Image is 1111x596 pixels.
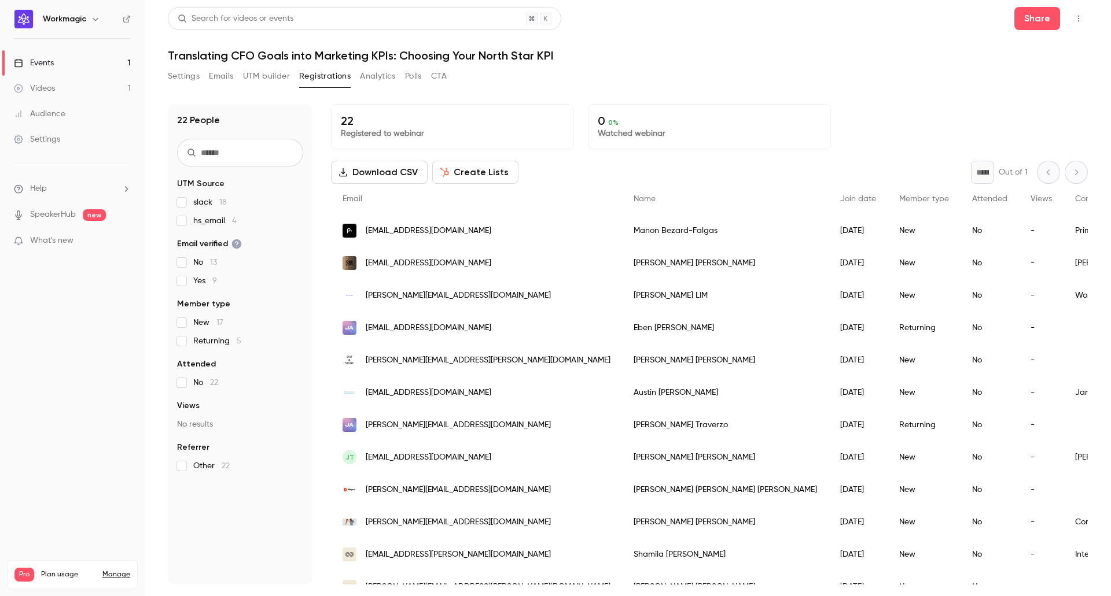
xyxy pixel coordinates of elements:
[193,317,223,328] span: New
[177,298,230,310] span: Member type
[366,581,610,593] span: [PERSON_NAME][EMAIL_ADDRESS][PERSON_NAME][DOMAIN_NAME]
[210,379,218,387] span: 22
[961,538,1019,571] div: No
[622,506,829,538] div: [PERSON_NAME] [PERSON_NAME]
[30,183,47,195] span: Help
[622,279,829,312] div: [PERSON_NAME] LIM
[829,441,888,473] div: [DATE]
[840,195,876,203] span: Join date
[888,312,961,344] div: Returning
[102,570,130,579] a: Manage
[829,473,888,506] div: [DATE]
[343,195,362,203] span: Email
[961,279,1019,312] div: No
[14,83,55,94] div: Videos
[1019,506,1064,538] div: -
[178,13,293,25] div: Search for videos or events
[343,353,356,367] img: saltandstone.com
[341,128,564,139] p: Registered to webinar
[622,538,829,571] div: Shamila [PERSON_NAME]
[1019,538,1064,571] div: -
[888,441,961,473] div: New
[193,460,230,472] span: Other
[193,257,217,268] span: No
[193,335,241,347] span: Returning
[961,376,1019,409] div: No
[961,506,1019,538] div: No
[1019,214,1064,247] div: -
[888,409,961,441] div: Returning
[961,409,1019,441] div: No
[299,67,351,86] button: Registrations
[432,161,518,184] button: Create Lists
[829,312,888,344] div: [DATE]
[177,113,220,127] h1: 22 People
[829,538,888,571] div: [DATE]
[209,67,233,86] button: Emails
[30,235,73,247] span: What's new
[961,247,1019,279] div: No
[366,451,491,464] span: [EMAIL_ADDRESS][DOMAIN_NAME]
[1019,279,1064,312] div: -
[622,441,829,473] div: [PERSON_NAME] [PERSON_NAME]
[1031,195,1052,203] span: Views
[193,215,237,227] span: hs_email
[1019,441,1064,473] div: -
[366,387,491,399] span: [EMAIL_ADDRESS][DOMAIN_NAME]
[366,322,491,334] span: [EMAIL_ADDRESS][DOMAIN_NAME]
[343,321,356,335] img: open.store
[622,344,829,376] div: [PERSON_NAME] [PERSON_NAME]
[212,277,217,285] span: 9
[1019,312,1064,344] div: -
[117,236,131,246] iframe: Noticeable Trigger
[961,214,1019,247] div: No
[237,337,241,345] span: 5
[343,519,356,525] img: comfrt.com
[343,256,356,270] img: stevemadden.com
[888,247,961,279] div: New
[972,195,1007,203] span: Attended
[343,288,356,302] img: workmagic.io
[829,214,888,247] div: [DATE]
[1019,409,1064,441] div: -
[431,67,447,86] button: CTA
[14,10,33,28] img: Workmagic
[345,452,354,462] span: JT
[14,183,131,195] li: help-dropdown-opener
[961,344,1019,376] div: No
[193,377,218,388] span: No
[961,473,1019,506] div: No
[243,67,290,86] button: UTM builder
[41,570,95,579] span: Plan usage
[210,258,217,266] span: 13
[177,178,303,472] section: facet-groups
[232,217,237,225] span: 4
[366,225,491,237] span: [EMAIL_ADDRESS][DOMAIN_NAME]
[634,195,656,203] span: Name
[14,57,54,69] div: Events
[888,538,961,571] div: New
[888,279,961,312] div: New
[622,376,829,409] div: Austin [PERSON_NAME]
[366,484,551,496] span: [PERSON_NAME][EMAIL_ADDRESS][DOMAIN_NAME]
[177,358,216,370] span: Attended
[43,13,86,25] h6: Workmagic
[343,547,356,561] img: integrabeauty.com
[888,473,961,506] div: New
[1019,473,1064,506] div: -
[888,506,961,538] div: New
[177,400,200,412] span: Views
[331,161,428,184] button: Download CSV
[961,312,1019,344] div: No
[366,354,610,367] span: [PERSON_NAME][EMAIL_ADDRESS][PERSON_NAME][DOMAIN_NAME]
[193,275,217,287] span: Yes
[405,67,422,86] button: Polls
[999,166,1028,178] p: Out of 1
[899,195,949,203] span: Member type
[366,290,551,302] span: [PERSON_NAME][EMAIL_ADDRESS][DOMAIN_NAME]
[168,67,200,86] button: Settings
[829,279,888,312] div: [DATE]
[30,209,76,221] a: SpeakerHub
[343,224,356,238] img: primelis.com
[622,312,829,344] div: Eben [PERSON_NAME]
